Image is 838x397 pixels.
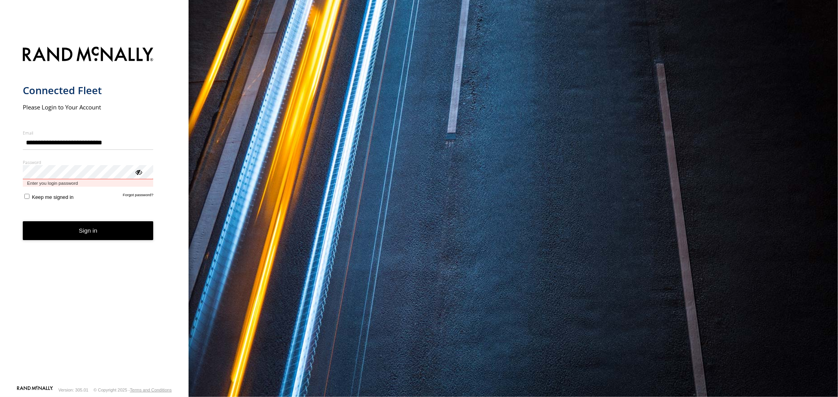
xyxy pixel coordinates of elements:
[23,45,154,65] img: Rand McNally
[23,130,154,136] label: Email
[94,388,172,392] div: © Copyright 2025 -
[130,388,172,392] a: Terms and Conditions
[17,386,53,394] a: Visit our Website
[23,84,154,97] h1: Connected Fleet
[23,221,154,240] button: Sign in
[23,179,154,187] span: Enter you login password
[134,168,142,176] div: ViewPassword
[32,194,73,200] span: Keep me signed in
[23,159,154,165] label: Password
[23,42,166,385] form: main
[24,194,29,199] input: Keep me signed in
[59,388,88,392] div: Version: 305.01
[123,193,154,200] a: Forgot password?
[23,103,154,111] h2: Please Login to Your Account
